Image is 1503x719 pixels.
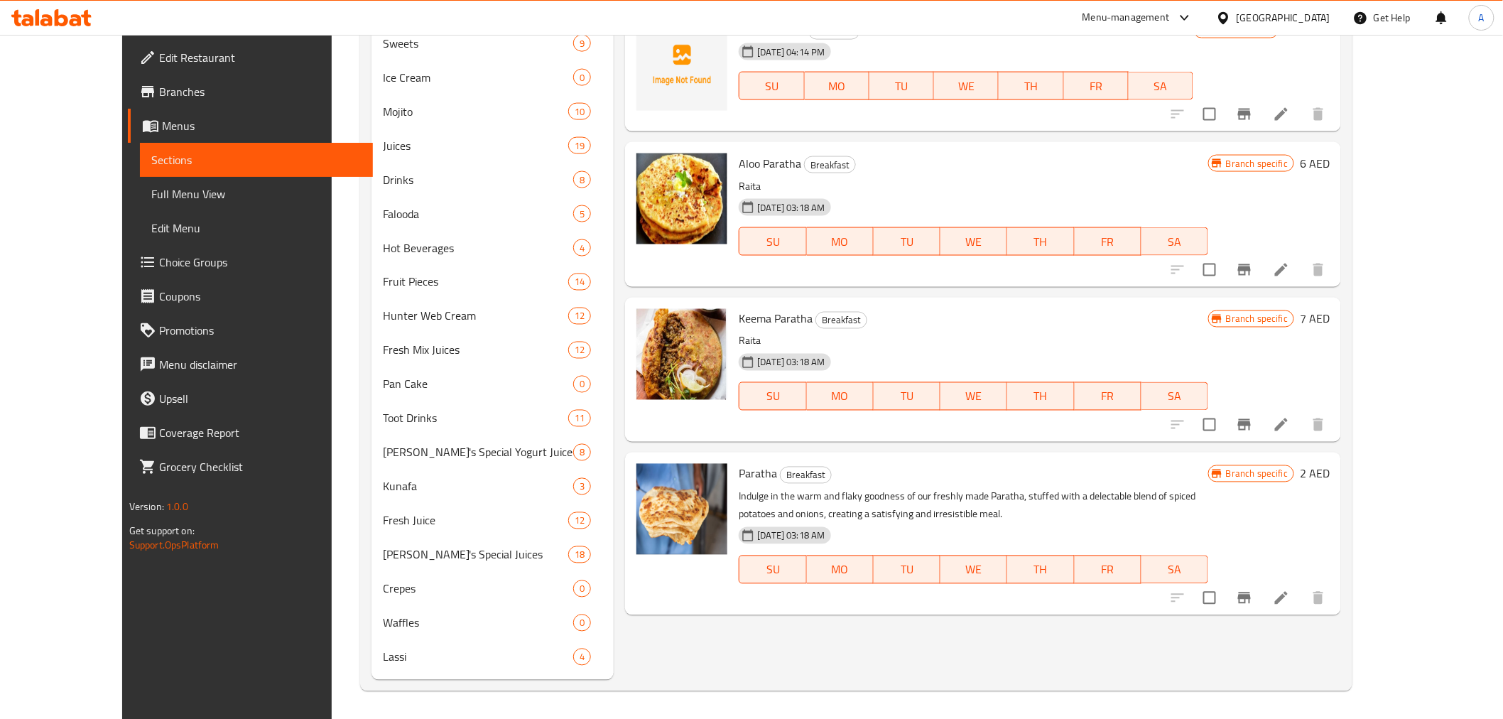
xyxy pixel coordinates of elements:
[573,376,591,393] div: items
[739,153,801,174] span: Aloo Paratha
[934,72,999,100] button: WE
[128,382,373,416] a: Upsell
[568,308,591,325] div: items
[573,35,591,52] div: items
[636,153,727,244] img: Aloo Paratha
[128,109,373,143] a: Menus
[371,504,614,538] div: Fresh Juice12
[371,197,614,231] div: Falooda5
[383,308,568,325] span: Hunter Web Cream
[810,76,864,97] span: MO
[869,72,934,100] button: TU
[807,382,874,411] button: MO
[1147,560,1203,580] span: SA
[1064,72,1129,100] button: FR
[129,536,219,554] a: Support.OpsPlatform
[1075,556,1141,584] button: FR
[573,444,591,461] div: items
[813,386,868,407] span: MO
[569,412,590,426] span: 11
[140,143,373,177] a: Sections
[1013,232,1068,252] span: TH
[159,458,362,475] span: Grocery Checklist
[371,606,614,640] div: Waffles0
[1301,408,1335,442] button: delete
[574,378,590,391] span: 0
[166,497,188,516] span: 1.0.0
[1195,99,1225,129] span: Select to update
[371,265,614,299] div: Fruit Pieces14
[1083,9,1170,26] div: Menu-management
[1479,10,1485,26] span: A
[807,556,874,584] button: MO
[1080,560,1136,580] span: FR
[745,76,798,97] span: SU
[371,640,614,674] div: Lassi4
[573,649,591,666] div: items
[574,446,590,460] span: 8
[940,76,993,97] span: WE
[1080,386,1136,407] span: FR
[140,177,373,211] a: Full Menu View
[636,20,727,111] img: Mooli Paratha
[745,232,801,252] span: SU
[1227,97,1261,131] button: Branch-specific-item
[1141,227,1208,256] button: SA
[573,580,591,598] div: items
[383,274,568,291] span: Fruit Pieces
[1220,467,1293,481] span: Branch specific
[574,71,590,85] span: 0
[568,410,591,427] div: items
[371,572,614,606] div: Crepes0
[128,416,373,450] a: Coverage Report
[383,35,573,52] span: Sweets
[383,580,573,598] div: Crepes
[568,512,591,529] div: items
[739,227,806,256] button: SU
[1195,255,1225,285] span: Select to update
[816,313,867,329] span: Breakfast
[371,436,614,470] div: [PERSON_NAME]'s Special Yogurt Juices8
[946,232,1002,252] span: WE
[739,72,804,100] button: SU
[1147,232,1203,252] span: SA
[371,470,614,504] div: Kunafa3
[745,560,801,580] span: SU
[128,313,373,347] a: Promotions
[739,382,806,411] button: SU
[574,37,590,50] span: 9
[569,276,590,289] span: 14
[383,137,568,154] div: Juices
[569,105,590,119] span: 10
[1075,382,1141,411] button: FR
[874,382,940,411] button: TU
[383,69,573,86] div: Ice Cream
[574,242,590,255] span: 4
[569,514,590,528] span: 12
[874,227,940,256] button: TU
[129,497,164,516] span: Version:
[574,651,590,664] span: 4
[1273,261,1290,279] a: Edit menu item
[1300,464,1330,484] h6: 2 AED
[383,615,573,632] div: Waffles
[128,75,373,109] a: Branches
[569,310,590,323] span: 12
[1007,556,1074,584] button: TH
[1273,106,1290,123] a: Edit menu item
[151,220,362,237] span: Edit Menu
[383,478,573,495] span: Kunafa
[1141,382,1208,411] button: SA
[140,211,373,245] a: Edit Menu
[383,171,573,188] span: Drinks
[383,512,568,529] span: Fresh Juice
[383,649,573,666] div: Lassi
[383,205,573,222] span: Falooda
[383,546,568,563] span: [PERSON_NAME]'s Special Juices
[940,227,1007,256] button: WE
[159,322,362,339] span: Promotions
[574,173,590,187] span: 8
